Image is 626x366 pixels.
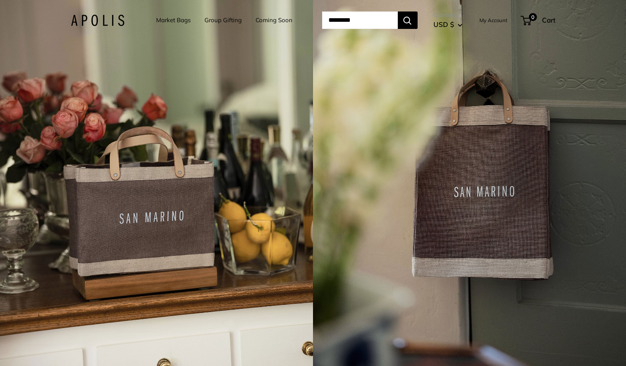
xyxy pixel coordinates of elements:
[542,16,555,24] span: Cart
[322,11,398,29] input: Search...
[398,11,418,29] button: Search
[521,14,555,27] a: 0 Cart
[529,13,536,21] span: 0
[71,15,124,26] img: Apolis
[204,15,242,26] a: Group Gifting
[433,20,454,29] span: USD $
[433,10,462,21] span: Currency
[479,15,508,25] a: My Account
[256,15,292,26] a: Coming Soon
[433,18,462,31] button: USD $
[156,15,191,26] a: Market Bags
